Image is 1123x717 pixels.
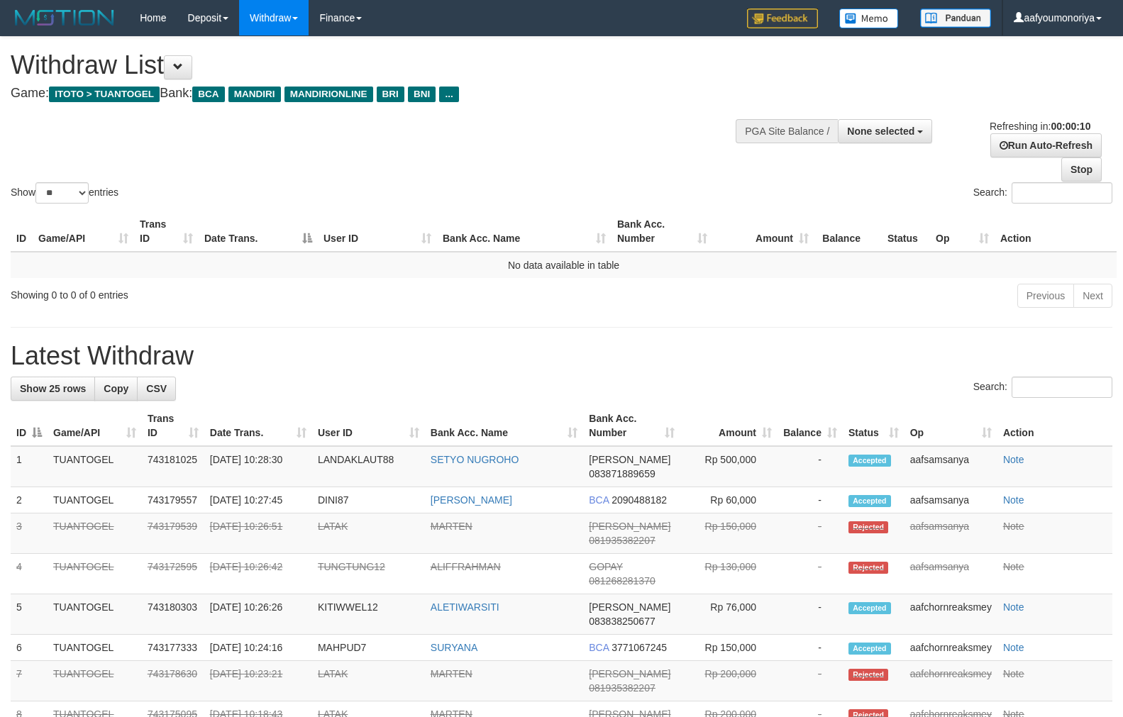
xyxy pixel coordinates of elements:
select: Showentries [35,182,89,204]
th: Trans ID: activate to sort column ascending [142,406,204,446]
td: 743178630 [142,661,204,701]
td: TUANTOGEL [48,554,142,594]
span: Show 25 rows [20,383,86,394]
span: BNI [408,87,436,102]
th: Op: activate to sort column ascending [905,406,997,446]
td: Rp 150,000 [680,513,778,554]
td: TUANTOGEL [48,661,142,701]
td: aafsamsanya [905,554,997,594]
span: Copy 083871889659 to clipboard [589,468,655,479]
input: Search: [1012,182,1112,204]
a: Stop [1061,157,1102,182]
span: BCA [589,494,609,506]
span: Accepted [848,455,891,467]
td: TUANTOGEL [48,594,142,635]
input: Search: [1012,377,1112,398]
td: 6 [11,635,48,661]
span: Rejected [848,562,888,574]
th: ID [11,211,33,252]
th: Status [882,211,930,252]
h1: Latest Withdraw [11,342,1112,370]
label: Search: [973,377,1112,398]
strong: 00:00:10 [1051,121,1090,132]
a: SURYANA [431,642,477,653]
td: [DATE] 10:24:16 [204,635,312,661]
span: [PERSON_NAME] [589,601,670,613]
td: [DATE] 10:26:26 [204,594,312,635]
th: Op: activate to sort column ascending [930,211,995,252]
th: Action [997,406,1112,446]
td: TUANTOGEL [48,513,142,554]
span: [PERSON_NAME] [589,521,670,532]
td: 743180303 [142,594,204,635]
td: - [778,635,843,661]
span: Copy [104,383,128,394]
span: [PERSON_NAME] [589,454,670,465]
span: GOPAY [589,561,622,572]
button: None selected [838,119,932,143]
label: Show entries [11,182,118,204]
span: Accepted [848,495,891,507]
td: Rp 60,000 [680,487,778,513]
td: LATAK [312,513,425,554]
td: [DATE] 10:26:51 [204,513,312,554]
span: Accepted [848,602,891,614]
td: [DATE] 10:27:45 [204,487,312,513]
td: KITIWWEL12 [312,594,425,635]
img: Button%20Memo.svg [839,9,899,28]
a: Note [1003,494,1024,506]
span: Copy 083838250677 to clipboard [589,616,655,627]
a: Copy [94,377,138,401]
img: MOTION_logo.png [11,7,118,28]
span: Refreshing in: [990,121,1090,132]
img: panduan.png [920,9,991,28]
a: Note [1003,454,1024,465]
span: [PERSON_NAME] [589,668,670,679]
span: Copy 081935382207 to clipboard [589,535,655,546]
th: Bank Acc. Name: activate to sort column ascending [437,211,612,252]
span: None selected [847,126,914,137]
a: Next [1073,284,1112,308]
span: Copy 3771067245 to clipboard [612,642,667,653]
span: ITOTO > TUANTOGEL [49,87,160,102]
a: SETYO NUGROHO [431,454,519,465]
label: Search: [973,182,1112,204]
td: Rp 130,000 [680,554,778,594]
span: ... [439,87,458,102]
a: Note [1003,642,1024,653]
td: LANDAKLAUT88 [312,446,425,487]
th: Trans ID: activate to sort column ascending [134,211,199,252]
td: Rp 76,000 [680,594,778,635]
td: - [778,554,843,594]
td: - [778,513,843,554]
div: Showing 0 to 0 of 0 entries [11,282,458,302]
td: - [778,661,843,701]
th: Game/API: activate to sort column ascending [33,211,134,252]
td: 7 [11,661,48,701]
span: Rejected [848,669,888,681]
td: aafchornreaksmey [905,661,997,701]
h4: Game: Bank: [11,87,734,101]
a: Show 25 rows [11,377,95,401]
th: Bank Acc. Name: activate to sort column ascending [425,406,583,446]
a: [PERSON_NAME] [431,494,512,506]
th: Balance: activate to sort column ascending [778,406,843,446]
td: Rp 200,000 [680,661,778,701]
th: Amount: activate to sort column ascending [713,211,814,252]
th: Status: activate to sort column ascending [843,406,905,446]
a: CSV [137,377,176,401]
th: Date Trans.: activate to sort column descending [199,211,318,252]
a: MARTEN [431,668,472,679]
td: DINI87 [312,487,425,513]
td: aafsamsanya [905,487,997,513]
td: MAHPUD7 [312,635,425,661]
span: Accepted [848,643,891,655]
td: LATAK [312,661,425,701]
td: 743181025 [142,446,204,487]
span: Copy 081268281370 to clipboard [589,575,655,587]
img: Feedback.jpg [747,9,818,28]
td: TUANTOGEL [48,635,142,661]
td: 3 [11,513,48,554]
th: User ID: activate to sort column ascending [318,211,437,252]
td: - [778,487,843,513]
